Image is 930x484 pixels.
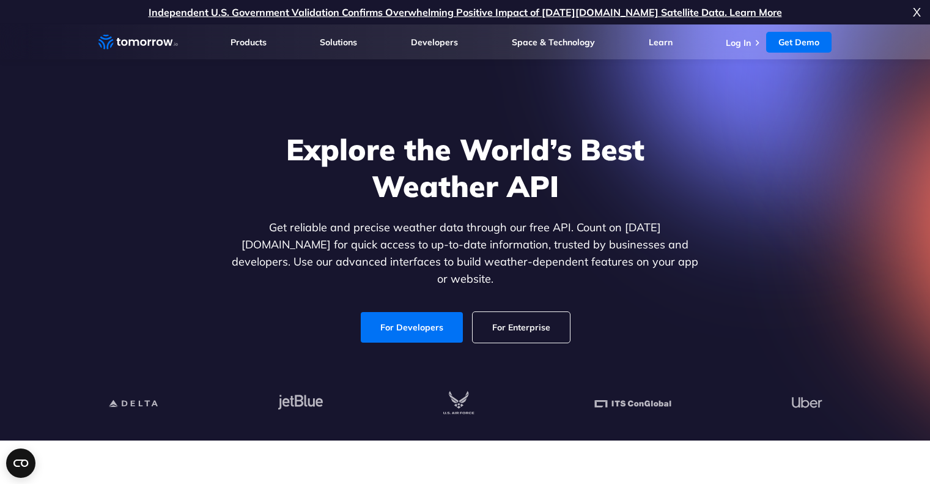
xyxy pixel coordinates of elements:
p: Get reliable and precise weather data through our free API. Count on [DATE][DOMAIN_NAME] for quic... [229,219,701,288]
a: Get Demo [766,32,832,53]
a: Space & Technology [512,37,595,48]
button: Open CMP widget [6,449,35,478]
a: Home link [98,33,178,51]
a: For Enterprise [473,312,570,343]
a: Learn [649,37,673,48]
a: Log In [726,37,751,48]
a: Independent U.S. Government Validation Confirms Overwhelming Positive Impact of [DATE][DOMAIN_NAM... [149,6,782,18]
a: Products [231,37,267,48]
a: Solutions [320,37,357,48]
h1: Explore the World’s Best Weather API [229,131,701,204]
a: Developers [411,37,458,48]
a: For Developers [361,312,463,343]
